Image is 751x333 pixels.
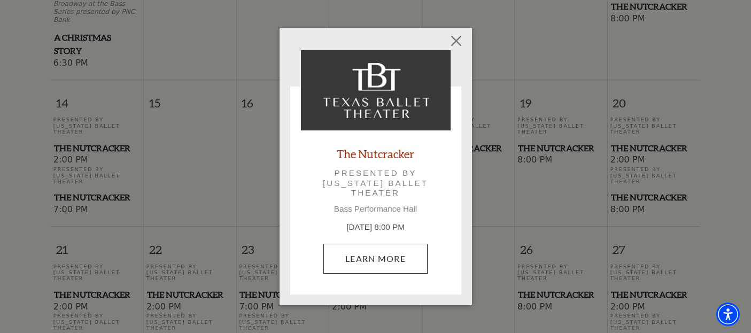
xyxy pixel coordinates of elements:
[301,204,451,214] p: Bass Performance Hall
[323,244,428,274] a: December 19, 8:00 PM Learn More
[446,30,466,51] button: Close
[301,221,451,234] p: [DATE] 8:00 PM
[316,168,436,198] p: Presented by [US_STATE] Ballet Theater
[337,146,414,161] a: The Nutcracker
[301,50,451,130] img: The Nutcracker
[716,303,740,326] div: Accessibility Menu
